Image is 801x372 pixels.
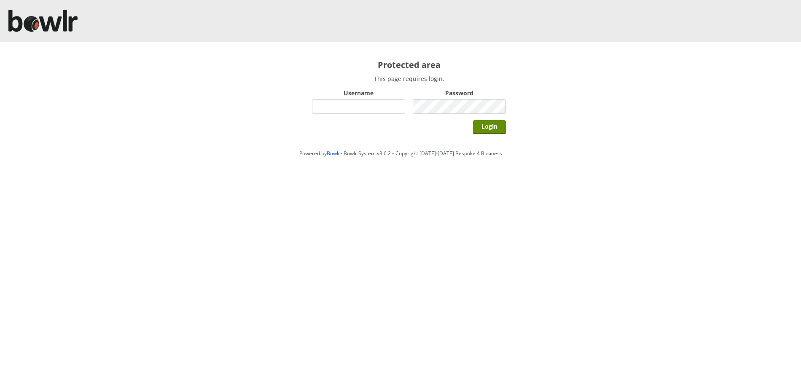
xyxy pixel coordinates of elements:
[312,89,405,97] label: Username
[312,75,506,83] p: This page requires login.
[299,150,502,157] span: Powered by • Bowlr System v3.6.2 • Copyright [DATE]-[DATE] Bespoke 4 Business
[327,150,340,157] a: Bowlr
[473,120,506,134] input: Login
[312,59,506,70] h2: Protected area
[413,89,506,97] label: Password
